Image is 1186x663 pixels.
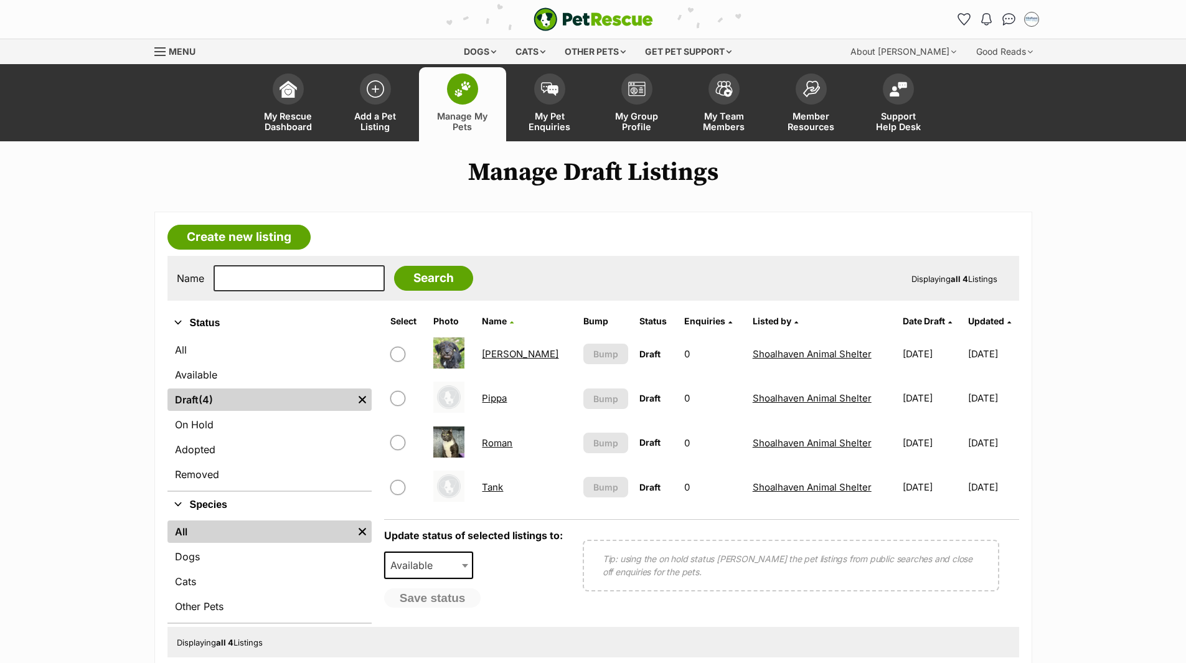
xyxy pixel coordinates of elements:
div: Cats [507,39,554,64]
th: Bump [578,311,633,331]
span: Add a Pet Listing [347,111,403,132]
span: translation missing: en.admin.listings.index.attributes.enquiries [684,316,725,326]
a: Pippa [482,392,507,404]
a: Removed [167,463,372,486]
img: chat-41dd97257d64d25036548639549fe6c8038ab92f7586957e7f3b1b290dea8141.svg [1002,13,1015,26]
a: On Hold [167,413,372,436]
a: Updated [968,316,1011,326]
a: Roman [482,437,512,449]
a: All [167,520,353,543]
a: Menu [154,39,204,62]
img: add-pet-listing-icon-0afa8454b4691262ce3f59096e99ab1cd57d4a30225e0717b998d2c9b9846f56.svg [367,80,384,98]
a: Shoalhaven Animal Shelter [753,481,872,493]
td: [DATE] [968,377,1018,420]
a: Available [167,364,372,386]
span: My Rescue Dashboard [260,111,316,132]
a: Tank [482,481,503,493]
span: My Group Profile [609,111,665,132]
td: [DATE] [968,466,1018,509]
button: Species [167,497,372,513]
a: Draft [167,388,353,411]
img: Jodie Parnell profile pic [1025,13,1038,26]
img: Pippa [433,382,464,413]
div: Dogs [455,39,505,64]
th: Select [385,311,427,331]
a: Favourites [954,9,974,29]
input: Search [394,266,473,291]
a: Add a Pet Listing [332,67,419,141]
button: Notifications [977,9,997,29]
a: Conversations [999,9,1019,29]
td: 0 [679,377,746,420]
button: Status [167,315,372,331]
span: Draft [639,349,661,359]
span: Bump [593,436,618,449]
span: Listed by [753,316,791,326]
button: Save status [384,588,481,608]
img: pet-enquiries-icon-7e3ad2cf08bfb03b45e93fb7055b45f3efa6380592205ae92323e6603595dc1f.svg [541,82,558,96]
div: Other pets [556,39,634,64]
button: Bump [583,344,628,364]
span: Available [385,557,445,574]
a: My Team Members [680,67,768,141]
span: Draft [639,393,661,403]
span: Displaying Listings [911,274,997,284]
th: Photo [428,311,476,331]
button: Bump [583,477,628,497]
label: Name [177,273,204,284]
img: logo-e224e6f780fb5917bec1dbf3a21bbac754714ae5b6737aabdf751b685950b380.svg [534,7,653,31]
td: 0 [679,332,746,375]
a: Create new listing [167,225,311,250]
span: Manage My Pets [435,111,491,132]
a: Manage My Pets [419,67,506,141]
a: Remove filter [353,388,372,411]
img: group-profile-icon-3fa3cf56718a62981997c0bc7e787c4b2cf8bcc04b72c1350f741eb67cf2f40e.svg [628,82,646,96]
span: Draft [639,482,661,492]
a: Shoalhaven Animal Shelter [753,348,872,360]
img: Tank [433,471,464,502]
span: Menu [169,46,195,57]
td: [DATE] [898,377,966,420]
a: Adopted [167,438,372,461]
a: Date Draft [903,316,952,326]
a: Shoalhaven Animal Shelter [753,437,872,449]
a: All [167,339,372,361]
a: My Pet Enquiries [506,67,593,141]
img: team-members-icon-5396bd8760b3fe7c0b43da4ab00e1e3bb1a5d9ba89233759b79545d2d3fc5d0d.svg [715,81,733,97]
td: 0 [679,421,746,464]
div: Status [167,336,372,491]
label: Update status of selected listings to: [384,529,563,542]
a: My Rescue Dashboard [245,67,332,141]
button: My account [1022,9,1042,29]
th: Status [634,311,678,331]
button: Bump [583,433,628,453]
a: Remove filter [353,520,372,543]
span: My Team Members [696,111,752,132]
td: [DATE] [968,332,1018,375]
a: Name [482,316,514,326]
td: 0 [679,466,746,509]
span: My Pet Enquiries [522,111,578,132]
a: Enquiries [684,316,732,326]
span: Bump [593,347,618,360]
button: Bump [583,388,628,409]
span: Displaying Listings [177,637,263,647]
td: [DATE] [898,332,966,375]
div: About [PERSON_NAME] [842,39,965,64]
a: Member Resources [768,67,855,141]
a: Other Pets [167,595,372,618]
a: PetRescue [534,7,653,31]
a: Cats [167,570,372,593]
img: help-desk-icon-fdf02630f3aa405de69fd3d07c3f3aa587a6932b1a1747fa1d2bba05be0121f9.svg [890,82,907,96]
img: notifications-46538b983faf8c2785f20acdc204bb7945ddae34d4c08c2a6579f10ce5e182be.svg [981,13,991,26]
span: Updated [968,316,1004,326]
img: dashboard-icon-eb2f2d2d3e046f16d808141f083e7271f6b2e854fb5c12c21221c1fb7104beca.svg [280,80,297,98]
td: [DATE] [898,421,966,464]
span: Support Help Desk [870,111,926,132]
a: Dogs [167,545,372,568]
a: Listed by [753,316,798,326]
a: Shoalhaven Animal Shelter [753,392,872,404]
strong: all 4 [951,274,968,284]
a: Support Help Desk [855,67,942,141]
span: Bump [593,481,618,494]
